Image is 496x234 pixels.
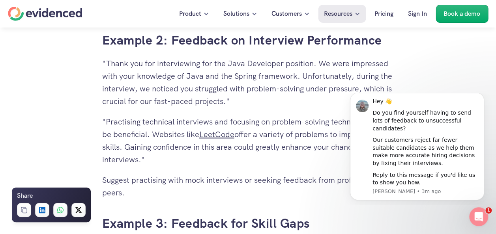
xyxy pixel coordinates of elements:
[34,95,140,102] p: Message from Lewis, sent 3m ago
[102,115,394,166] p: "Practising technical interviews and focusing on problem-solving techniques will be beneficial. W...
[8,7,82,21] a: Home
[436,5,488,23] a: Book a demo
[402,5,433,23] a: Sign In
[17,191,33,201] h6: Share
[223,9,249,19] p: Solutions
[374,9,393,19] p: Pricing
[408,9,427,19] p: Sign In
[338,93,496,205] iframe: Intercom notifications message
[444,9,480,19] p: Book a demo
[324,9,352,19] p: Resources
[102,215,394,232] h3: Example 3: Feedback for Skill Gaps
[199,129,234,139] a: LeetCode
[34,16,140,39] div: Do you find yourself having to send lots of feedback to unsuccessful candidates?
[469,207,488,226] iframe: Intercom live chat
[369,5,399,23] a: Pricing
[102,57,394,108] p: "Thank you for interviewing for the Java Developer position. We were impressed with your knowledg...
[18,6,30,19] img: Profile image for Lewis
[102,174,394,199] p: Suggest practising with mock interviews or seeking feedback from professional peers.
[34,4,140,12] div: Hey 👋
[34,43,140,74] div: Our customers reject far fewer suitable candidates as we help them make more accurate hiring deci...
[271,9,302,19] p: Customers
[485,207,492,214] span: 1
[34,78,140,93] div: Reply to this message if you'd like us to show you how.
[34,4,140,93] div: Message content
[179,9,201,19] p: Product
